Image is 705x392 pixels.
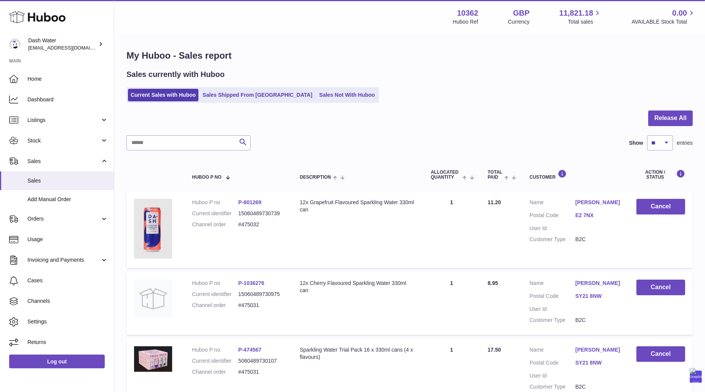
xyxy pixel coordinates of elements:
[648,110,693,126] button: Release All
[529,225,575,232] dt: User Id
[529,346,575,355] dt: Name
[192,199,238,206] dt: Huboo P no
[300,175,331,180] span: Description
[636,346,685,362] button: Cancel
[27,277,108,284] span: Cases
[238,199,262,205] a: P-801269
[238,210,285,217] dd: 15060489730739
[317,89,377,101] a: Sales Not With Huboo
[576,280,621,287] a: [PERSON_NAME]
[192,280,238,287] dt: Huboo P no
[134,346,172,371] img: 103621728051306.png
[27,339,108,346] span: Returns
[238,280,265,286] a: P-1036276
[513,8,529,18] strong: GBP
[238,291,285,298] dd: 15060489730975
[529,372,575,379] dt: User Id
[529,317,575,324] dt: Customer Type
[529,280,575,289] dt: Name
[9,38,21,50] img: bea@dash-water.com
[300,199,416,213] div: 12x Grapefruit Flavoured Sparkling Water 330ml can
[529,236,575,243] dt: Customer Type
[508,18,530,26] div: Currency
[192,346,238,354] dt: Huboo P no
[27,236,108,243] span: Usage
[529,199,575,208] dt: Name
[192,221,238,228] dt: Channel order
[192,302,238,309] dt: Channel order
[488,347,501,353] span: 17.50
[631,8,696,26] a: 0.00 AVAILABLE Stock Total
[200,89,315,101] a: Sales Shipped From [GEOGRAPHIC_DATA]
[488,280,498,286] span: 8.95
[559,8,602,26] a: 11,821.18 Total sales
[457,8,478,18] strong: 10362
[238,347,262,353] a: P-474567
[576,293,621,300] a: SY21 8NW
[488,199,501,205] span: 11.20
[636,170,685,180] div: Action / Status
[423,272,480,335] td: 1
[238,368,285,376] dd: #475031
[529,293,575,302] dt: Postal Code
[529,359,575,368] dt: Postal Code
[559,8,593,18] span: 11,821.18
[27,75,108,83] span: Home
[529,306,575,313] dt: User Id
[529,212,575,221] dt: Postal Code
[576,317,621,324] dd: B2C
[529,383,575,390] dt: Customer Type
[134,280,172,318] img: no-photo.jpg
[576,359,621,366] a: SY21 8NW
[576,212,621,219] a: E2 7NX
[27,215,100,222] span: Orders
[576,199,621,206] a: [PERSON_NAME]
[488,170,502,180] span: Total paid
[576,346,621,354] a: [PERSON_NAME]
[28,45,112,51] span: [EMAIL_ADDRESS][DOMAIN_NAME]
[192,291,238,298] dt: Current identifier
[431,170,460,180] span: ALLOCATED Quantity
[27,117,100,124] span: Listings
[192,210,238,217] dt: Current identifier
[636,280,685,295] button: Cancel
[27,158,100,165] span: Sales
[27,177,108,184] span: Sales
[134,199,172,259] img: 103621724231836.png
[568,18,602,26] span: Total sales
[453,18,478,26] div: Huboo Ref
[631,18,696,26] span: AVAILABLE Stock Total
[629,139,643,147] label: Show
[126,69,225,80] h2: Sales currently with Huboo
[27,298,108,305] span: Channels
[529,170,621,180] div: Customer
[128,89,198,101] a: Current Sales with Huboo
[238,302,285,309] dd: #475031
[126,50,693,62] h1: My Huboo - Sales report
[677,139,693,147] span: entries
[27,196,108,203] span: Add Manual Order
[300,280,416,294] div: 12x Cherry Flavoured Sparkling Water 330ml can
[28,37,97,51] div: Dash Water
[192,175,221,180] span: Huboo P no
[423,191,480,268] td: 1
[300,346,416,361] div: Sparkling Water Trial Pack 16 x 330ml cans (4 x flavours)
[27,318,108,325] span: Settings
[576,383,621,390] dd: B2C
[576,236,621,243] dd: B2C
[636,199,685,214] button: Cancel
[238,357,285,365] dd: 5060489730107
[672,8,687,18] span: 0.00
[27,256,100,264] span: Invoicing and Payments
[27,96,108,103] span: Dashboard
[9,355,105,368] a: Log out
[238,221,285,228] dd: #475032
[192,368,238,376] dt: Channel order
[27,137,100,144] span: Stock
[192,357,238,365] dt: Current identifier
